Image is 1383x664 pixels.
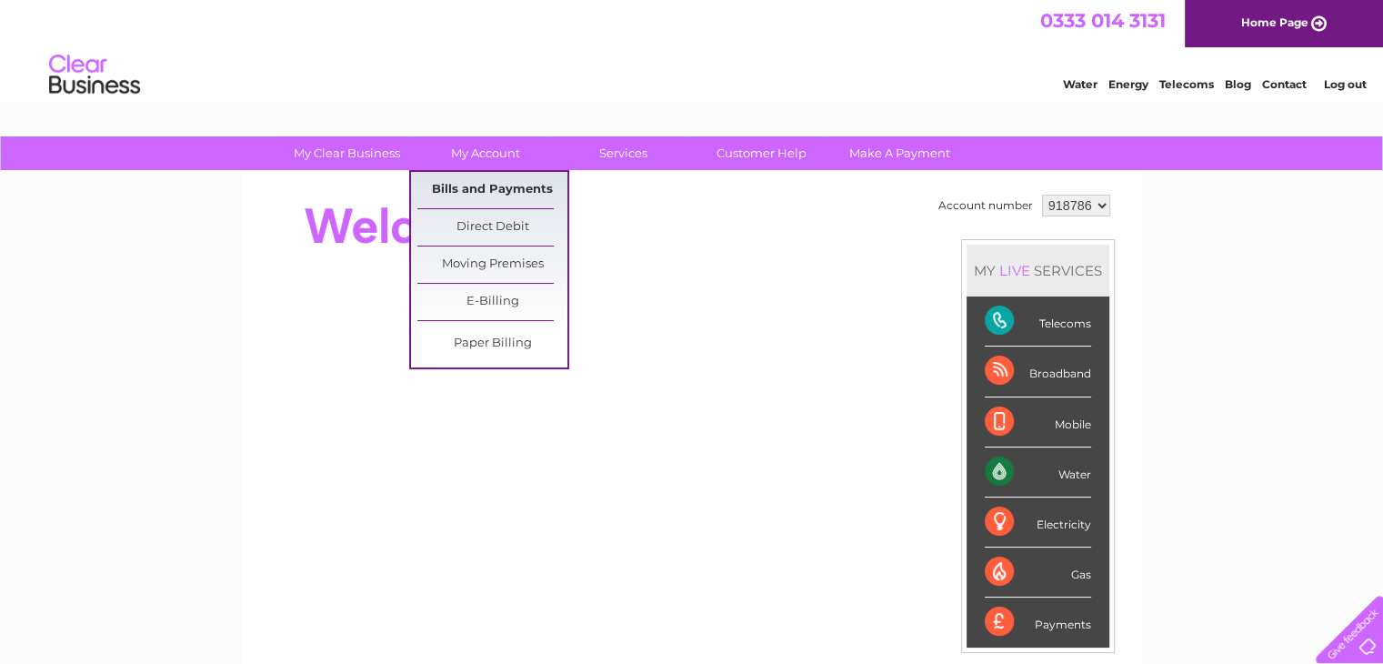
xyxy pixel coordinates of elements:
div: Electricity [985,498,1091,548]
a: Paper Billing [417,326,567,362]
a: Make A Payment [825,136,975,170]
div: Broadband [985,347,1091,397]
div: Gas [985,548,1091,598]
div: Payments [985,598,1091,647]
a: Telecoms [1159,77,1214,91]
a: E-Billing [417,284,567,320]
a: Blog [1225,77,1251,91]
div: Clear Business is a trading name of Verastar Limited (registered in [GEOGRAPHIC_DATA] No. 3667643... [263,10,1122,88]
a: Services [548,136,698,170]
a: 0333 014 3131 [1040,9,1166,32]
div: LIVE [996,262,1034,279]
a: My Clear Business [272,136,422,170]
img: logo.png [48,47,141,103]
a: My Account [410,136,560,170]
div: Telecoms [985,297,1091,347]
div: Water [985,448,1091,498]
a: Direct Debit [417,209,567,246]
a: Energy [1108,77,1148,91]
td: Account number [934,190,1037,221]
a: Contact [1262,77,1307,91]
a: Log out [1323,77,1366,91]
div: Mobile [985,397,1091,448]
a: Water [1063,77,1097,91]
a: Moving Premises [417,246,567,283]
div: MY SERVICES [967,245,1109,297]
a: Bills and Payments [417,172,567,208]
a: Customer Help [686,136,837,170]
